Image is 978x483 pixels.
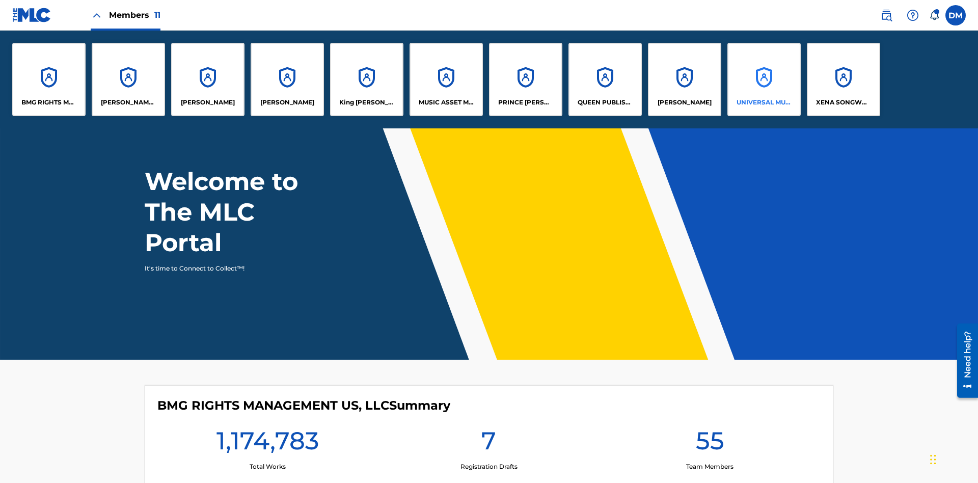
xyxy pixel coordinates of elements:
p: Registration Drafts [460,462,518,471]
h4: BMG RIGHTS MANAGEMENT US, LLC [157,398,450,413]
p: It's time to Connect to Collect™! [145,264,321,273]
img: search [880,9,892,21]
a: AccountsXENA SONGWRITER [807,43,880,116]
h1: Welcome to The MLC Portal [145,166,335,258]
div: Help [903,5,923,25]
iframe: Resource Center [949,319,978,403]
span: 11 [154,10,160,20]
a: AccountsMUSIC ASSET MANAGEMENT (MAM) [410,43,483,116]
h1: 1,174,783 [216,425,319,462]
a: Accounts[PERSON_NAME] [251,43,324,116]
p: Total Works [250,462,286,471]
p: EYAMA MCSINGER [260,98,314,107]
div: Drag [930,444,936,475]
div: User Menu [945,5,966,25]
h1: 55 [696,425,724,462]
a: AccountsPRINCE [PERSON_NAME] [489,43,562,116]
a: AccountsQUEEN PUBLISHA [568,43,642,116]
a: AccountsUNIVERSAL MUSIC PUB GROUP [727,43,801,116]
p: PRINCE MCTESTERSON [498,98,554,107]
a: AccountsBMG RIGHTS MANAGEMENT US, LLC [12,43,86,116]
p: ELVIS COSTELLO [181,98,235,107]
p: BMG RIGHTS MANAGEMENT US, LLC [21,98,77,107]
p: UNIVERSAL MUSIC PUB GROUP [737,98,792,107]
p: King McTesterson [339,98,395,107]
p: RONALD MCTESTERSON [658,98,712,107]
a: AccountsKing [PERSON_NAME] [330,43,403,116]
p: QUEEN PUBLISHA [578,98,633,107]
iframe: Chat Widget [927,434,978,483]
img: help [907,9,919,21]
img: MLC Logo [12,8,51,22]
p: CLEO SONGWRITER [101,98,156,107]
p: MUSIC ASSET MANAGEMENT (MAM) [419,98,474,107]
a: Accounts[PERSON_NAME] SONGWRITER [92,43,165,116]
a: Accounts[PERSON_NAME] [171,43,244,116]
p: XENA SONGWRITER [816,98,872,107]
a: Accounts[PERSON_NAME] [648,43,721,116]
span: Members [109,9,160,21]
p: Team Members [686,462,733,471]
div: Notifications [929,10,939,20]
img: Close [91,9,103,21]
a: Public Search [876,5,896,25]
h1: 7 [481,425,496,462]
